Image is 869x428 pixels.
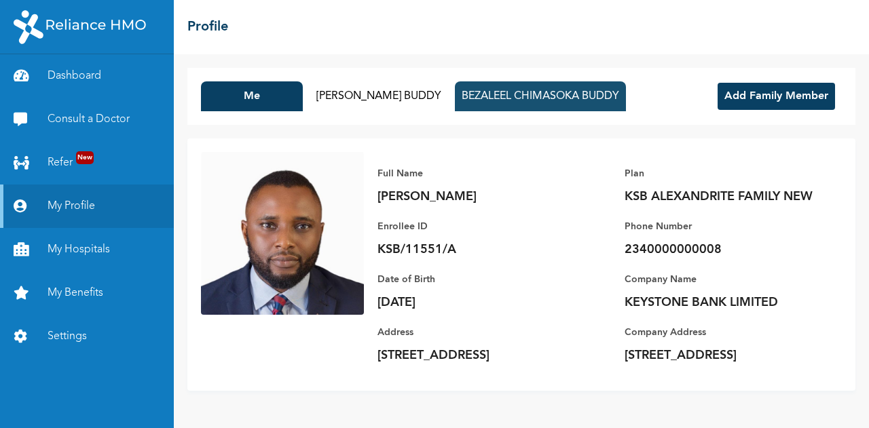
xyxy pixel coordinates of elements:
[76,151,94,164] span: New
[625,166,815,182] p: Plan
[377,218,568,235] p: Enrollee ID
[718,83,835,110] button: Add Family Member
[187,17,228,37] h2: Profile
[625,241,815,258] p: 2340000000008
[14,10,146,44] img: RelianceHMO's Logo
[625,347,815,364] p: [STREET_ADDRESS]
[377,324,568,341] p: Address
[625,271,815,288] p: Company Name
[377,347,568,364] p: [STREET_ADDRESS]
[377,294,568,311] p: [DATE]
[455,81,626,111] button: BEZALEEL CHIMASOKA BUDDY
[377,189,568,205] p: [PERSON_NAME]
[310,81,448,111] button: [PERSON_NAME] BUDDY
[377,241,568,258] p: KSB/11551/A
[201,81,303,111] button: Me
[377,271,568,288] p: Date of Birth
[201,152,364,315] img: Enrollee
[625,189,815,205] p: KSB ALEXANDRITE FAMILY NEW
[625,218,815,235] p: Phone Number
[625,294,815,311] p: KEYSTONE BANK LIMITED
[625,324,815,341] p: Company Address
[377,166,568,182] p: Full Name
